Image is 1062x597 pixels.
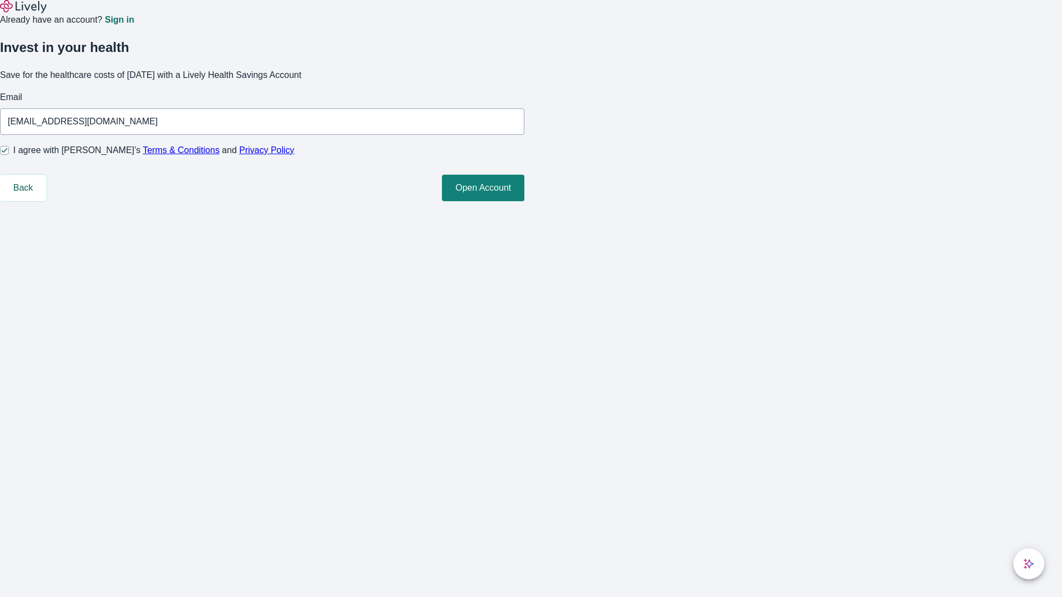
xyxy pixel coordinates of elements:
a: Sign in [105,15,134,24]
span: I agree with [PERSON_NAME]’s and [13,144,294,157]
a: Privacy Policy [240,145,295,155]
button: Open Account [442,175,524,201]
a: Terms & Conditions [143,145,220,155]
button: chat [1013,548,1044,579]
svg: Lively AI Assistant [1023,558,1034,569]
